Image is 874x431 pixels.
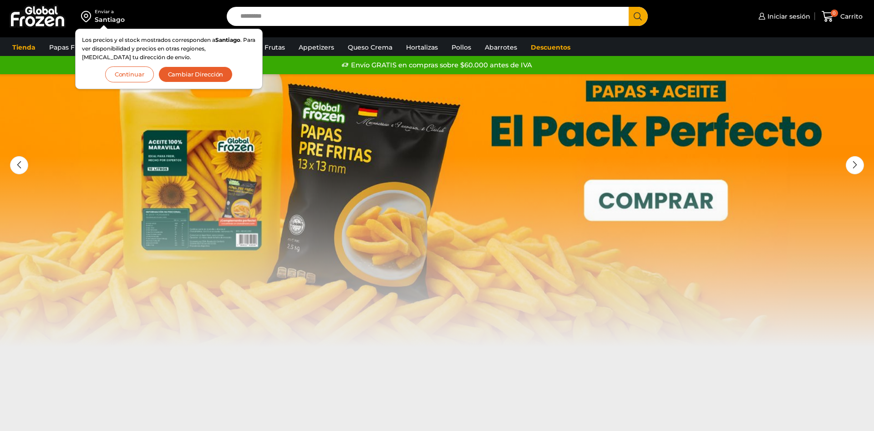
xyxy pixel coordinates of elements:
[343,39,397,56] a: Queso Crema
[95,15,125,24] div: Santiago
[480,39,522,56] a: Abarrotes
[765,12,810,21] span: Iniciar sesión
[294,39,339,56] a: Appetizers
[158,66,233,82] button: Cambiar Dirección
[215,36,240,43] strong: Santiago
[756,7,810,25] a: Iniciar sesión
[10,156,28,174] div: Previous slide
[95,9,125,15] div: Enviar a
[819,6,865,27] a: 0 Carrito
[838,12,863,21] span: Carrito
[846,156,864,174] div: Next slide
[447,39,476,56] a: Pollos
[105,66,154,82] button: Continuar
[629,7,648,26] button: Search button
[401,39,442,56] a: Hortalizas
[831,10,838,17] span: 0
[526,39,575,56] a: Descuentos
[45,39,93,56] a: Papas Fritas
[8,39,40,56] a: Tienda
[82,35,256,62] p: Los precios y el stock mostrados corresponden a . Para ver disponibilidad y precios en otras regi...
[81,9,95,24] img: address-field-icon.svg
